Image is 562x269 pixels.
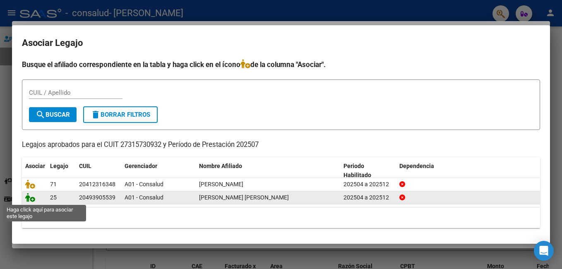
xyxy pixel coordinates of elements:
span: Dependencia [399,163,434,169]
div: 202504 a 202512 [343,180,393,189]
datatable-header-cell: Asociar [22,157,47,185]
mat-icon: search [36,110,46,120]
button: Borrar Filtros [83,106,158,123]
span: Nombre Afiliado [199,163,242,169]
datatable-header-cell: Gerenciador [121,157,196,185]
div: 2 registros [22,207,540,228]
div: 20493905539 [79,193,115,202]
div: Open Intercom Messenger [534,241,554,261]
span: GIMENEZ MAXIMILIANO VALENTIN [199,194,289,201]
span: Legajo [50,163,68,169]
span: Periodo Habilitado [343,163,371,179]
h2: Asociar Legajo [22,35,540,51]
datatable-header-cell: Dependencia [396,157,540,185]
span: Buscar [36,111,70,118]
datatable-header-cell: Nombre Afiliado [196,157,340,185]
span: CUIL [79,163,91,169]
span: 71 [50,181,57,187]
span: ATIENZA MATIAS JULIAN [199,181,243,187]
span: Asociar [25,163,45,169]
datatable-header-cell: CUIL [76,157,121,185]
datatable-header-cell: Periodo Habilitado [340,157,396,185]
span: 25 [50,194,57,201]
p: Legajos aprobados para el CUIT 27315730932 y Período de Prestación 202507 [22,140,540,150]
div: 20412316348 [79,180,115,189]
span: Borrar Filtros [91,111,150,118]
span: A01 - Consalud [125,194,163,201]
datatable-header-cell: Legajo [47,157,76,185]
mat-icon: delete [91,110,101,120]
button: Buscar [29,107,77,122]
h4: Busque el afiliado correspondiente en la tabla y haga click en el ícono de la columna "Asociar". [22,59,540,70]
div: 202504 a 202512 [343,193,393,202]
span: Gerenciador [125,163,157,169]
span: A01 - Consalud [125,181,163,187]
